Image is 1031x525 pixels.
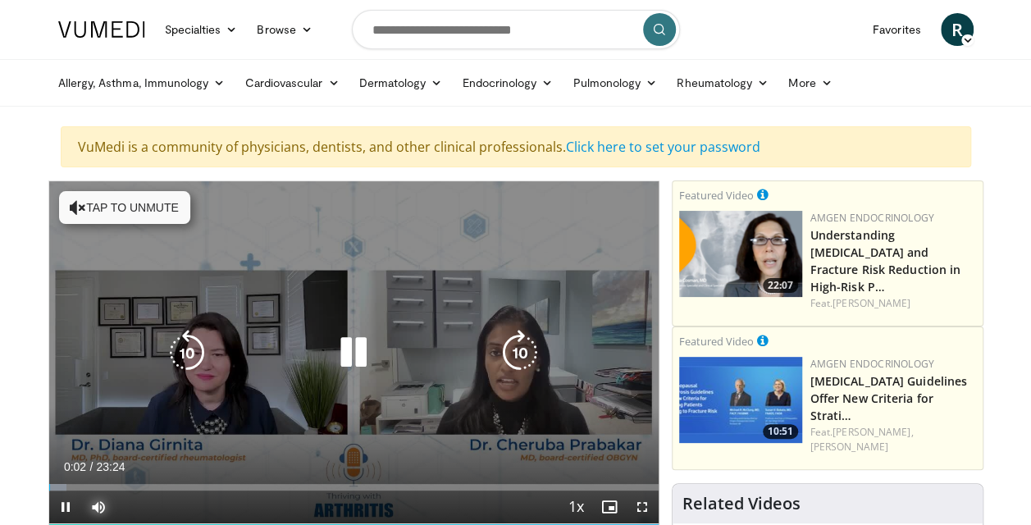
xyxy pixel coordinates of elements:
[155,13,248,46] a: Specialties
[563,66,667,99] a: Pulmonology
[682,494,801,514] h4: Related Videos
[863,13,931,46] a: Favorites
[941,13,974,46] a: R
[82,491,115,523] button: Mute
[59,191,190,224] button: Tap to unmute
[810,211,934,225] a: Amgen Endocrinology
[49,181,659,524] video-js: Video Player
[763,424,798,439] span: 10:51
[90,460,94,473] span: /
[352,10,680,49] input: Search topics, interventions
[49,484,659,491] div: Progress Bar
[763,278,798,293] span: 22:07
[810,440,888,454] a: [PERSON_NAME]
[64,460,86,473] span: 0:02
[679,211,802,297] img: c9a25db3-4db0-49e1-a46f-17b5c91d58a1.png.150x105_q85_crop-smart_upscale.png
[560,491,593,523] button: Playback Rate
[667,66,778,99] a: Rheumatology
[593,491,626,523] button: Enable picture-in-picture mode
[247,13,322,46] a: Browse
[626,491,659,523] button: Fullscreen
[96,460,125,473] span: 23:24
[48,66,235,99] a: Allergy, Asthma, Immunology
[349,66,453,99] a: Dermatology
[833,425,913,439] a: [PERSON_NAME],
[810,425,976,454] div: Feat.
[235,66,349,99] a: Cardiovascular
[566,138,760,156] a: Click here to set your password
[679,357,802,443] img: 7b525459-078d-43af-84f9-5c25155c8fbb.png.150x105_q85_crop-smart_upscale.jpg
[810,373,968,423] a: [MEDICAL_DATA] Guidelines Offer New Criteria for Strati…
[679,357,802,443] a: 10:51
[58,21,145,38] img: VuMedi Logo
[679,188,754,203] small: Featured Video
[833,296,910,310] a: [PERSON_NAME]
[61,126,971,167] div: VuMedi is a community of physicians, dentists, and other clinical professionals.
[810,357,934,371] a: Amgen Endocrinology
[810,296,976,311] div: Feat.
[49,491,82,523] button: Pause
[778,66,842,99] a: More
[810,227,961,294] a: Understanding [MEDICAL_DATA] and Fracture Risk Reduction in High-Risk P…
[452,66,563,99] a: Endocrinology
[679,334,754,349] small: Featured Video
[679,211,802,297] a: 22:07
